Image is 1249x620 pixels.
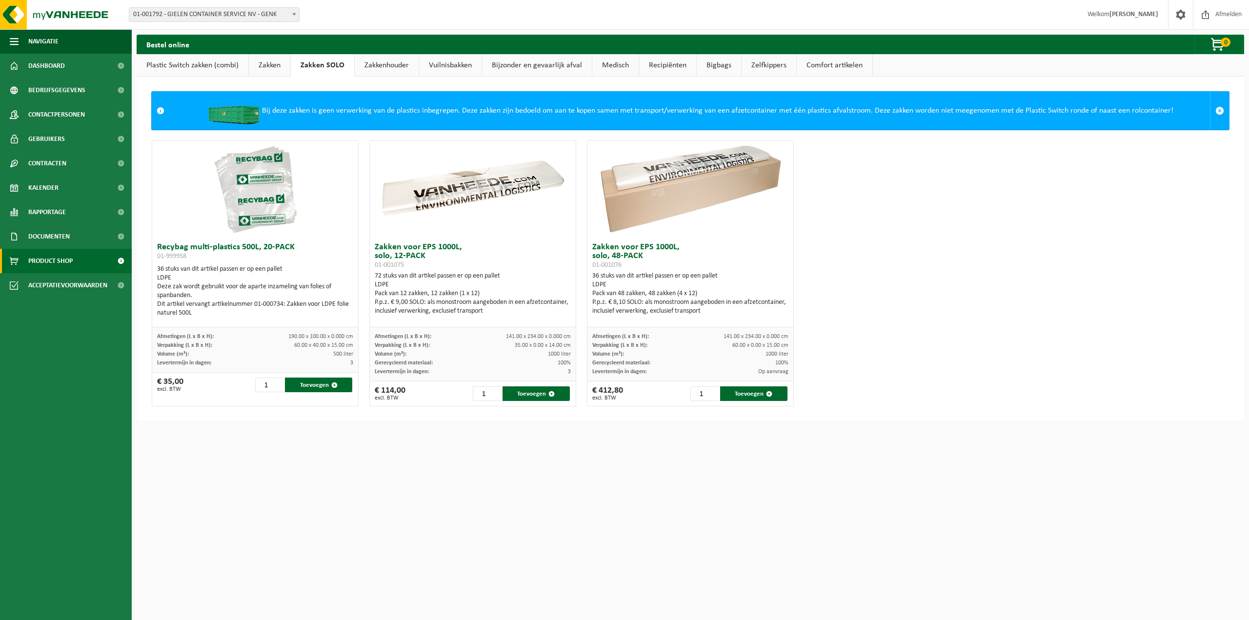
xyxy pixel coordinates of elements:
input: 1 [255,378,284,392]
span: Volume (m³): [375,351,406,357]
button: Toevoegen [285,378,352,392]
button: Toevoegen [720,386,787,401]
span: Documenten [28,224,70,249]
div: Bij deze zakken is geen verwerking van de plastics inbegrepen. Deze zakken zijn bedoeld om aan te... [169,92,1210,130]
h2: Bestel online [137,35,199,54]
span: Gerecycleerd materiaal: [592,360,650,366]
div: LDPE [157,274,353,282]
span: 100% [775,360,788,366]
span: Contactpersonen [28,102,85,127]
span: Op aanvraag [758,369,788,375]
button: 0 [1194,35,1243,54]
span: 3 [350,360,353,366]
span: 3 [568,369,571,375]
span: 141.00 x 234.00 x 0.000 cm [506,334,571,340]
a: Zakken SOLO [291,54,354,77]
span: Acceptatievoorwaarden [28,273,107,298]
span: Verpakking (L x B x H): [375,342,430,348]
div: € 412,80 [592,386,623,401]
a: Zelfkippers [742,54,796,77]
span: 1000 liter [766,351,788,357]
span: 100% [558,360,571,366]
input: 1 [690,386,719,401]
span: 60.00 x 40.00 x 15.00 cm [294,342,353,348]
span: 01-001075 [375,261,404,269]
div: 36 stuks van dit artikel passen er op een pallet [592,272,788,316]
span: Levertermijn in dagen: [375,369,429,375]
a: Plastic Switch zakken (combi) [137,54,248,77]
div: € 114,00 [375,386,405,401]
span: Contracten [28,151,66,176]
span: Volume (m³): [592,351,624,357]
div: Pack van 48 zakken, 48 zakken (4 x 12) [592,289,788,298]
span: Levertermijn in dagen: [592,369,646,375]
span: Dashboard [28,54,65,78]
span: Bedrijfsgegevens [28,78,85,102]
h3: Recybag multi-plastics 500L, 20-PACK [157,243,353,262]
a: Bigbags [697,54,741,77]
span: Rapportage [28,200,66,224]
span: Afmetingen (L x B x H): [157,334,214,340]
input: 1 [473,386,502,401]
div: Pack van 12 zakken, 12 zakken (1 x 12) [375,289,571,298]
span: 141.00 x 234.00 x 0.000 cm [724,334,788,340]
span: Volume (m³): [157,351,189,357]
span: 35.00 x 0.00 x 14.00 cm [515,342,571,348]
span: 01-001792 - GIELEN CONTAINER SERVICE NV - GENK [129,7,300,22]
span: Gerecycleerd materiaal: [375,360,433,366]
span: Verpakking (L x B x H): [157,342,212,348]
span: 01-001792 - GIELEN CONTAINER SERVICE NV - GENK [129,8,299,21]
span: 01-001076 [592,261,622,269]
div: LDPE [592,280,788,289]
div: 72 stuks van dit artikel passen er op een pallet [375,272,571,316]
div: P.p.z. € 8,10 SOLO: als monostroom aangeboden in een afzetcontainer, inclusief verwerking, exclus... [592,298,788,316]
span: Kalender [28,176,59,200]
img: 01-999958 [206,140,304,238]
span: Verpakking (L x B x H): [592,342,647,348]
span: excl. BTW [157,386,183,392]
span: Product Shop [28,249,73,273]
span: Levertermijn in dagen: [157,360,211,366]
span: 500 liter [333,351,353,357]
div: P.p.z. € 9,00 SOLO: als monostroom aangeboden in een afzetcontainer, inclusief verwerking, exclus... [375,298,571,316]
div: Dit artikel vervangt artikelnummer 01-000734: Zakken voor LDPE folie naturel 500L [157,300,353,318]
img: 01-001076 [593,140,788,238]
div: Deze zak wordt gebruikt voor de aparte inzameling van folies of spanbanden. [157,282,353,300]
div: LDPE [375,280,571,289]
span: excl. BTW [375,395,405,401]
span: excl. BTW [592,395,623,401]
div: € 35,00 [157,378,183,392]
img: HK-XC-20-GN-00.png [206,97,262,125]
h3: Zakken voor EPS 1000L, solo, 12-PACK [375,243,571,269]
a: Medisch [592,54,639,77]
span: 01-999958 [157,253,186,260]
a: Zakkenhouder [355,54,419,77]
a: Vuilnisbakken [419,54,482,77]
span: 0 [1221,38,1230,47]
span: 60.00 x 0.00 x 15.00 cm [732,342,788,348]
button: Toevoegen [503,386,570,401]
span: Afmetingen (L x B x H): [375,334,431,340]
strong: [PERSON_NAME] [1109,11,1158,18]
span: Afmetingen (L x B x H): [592,334,649,340]
div: 36 stuks van dit artikel passen er op een pallet [157,265,353,318]
span: 1000 liter [548,351,571,357]
a: Recipiënten [639,54,696,77]
a: Comfort artikelen [797,54,872,77]
span: 190.00 x 100.00 x 0.000 cm [288,334,353,340]
h3: Zakken voor EPS 1000L, solo, 48-PACK [592,243,788,269]
span: Gebruikers [28,127,65,151]
a: Sluit melding [1210,92,1229,130]
img: 01-001075 [375,140,570,238]
a: Zakken [249,54,290,77]
a: Bijzonder en gevaarlijk afval [482,54,592,77]
span: Navigatie [28,29,59,54]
